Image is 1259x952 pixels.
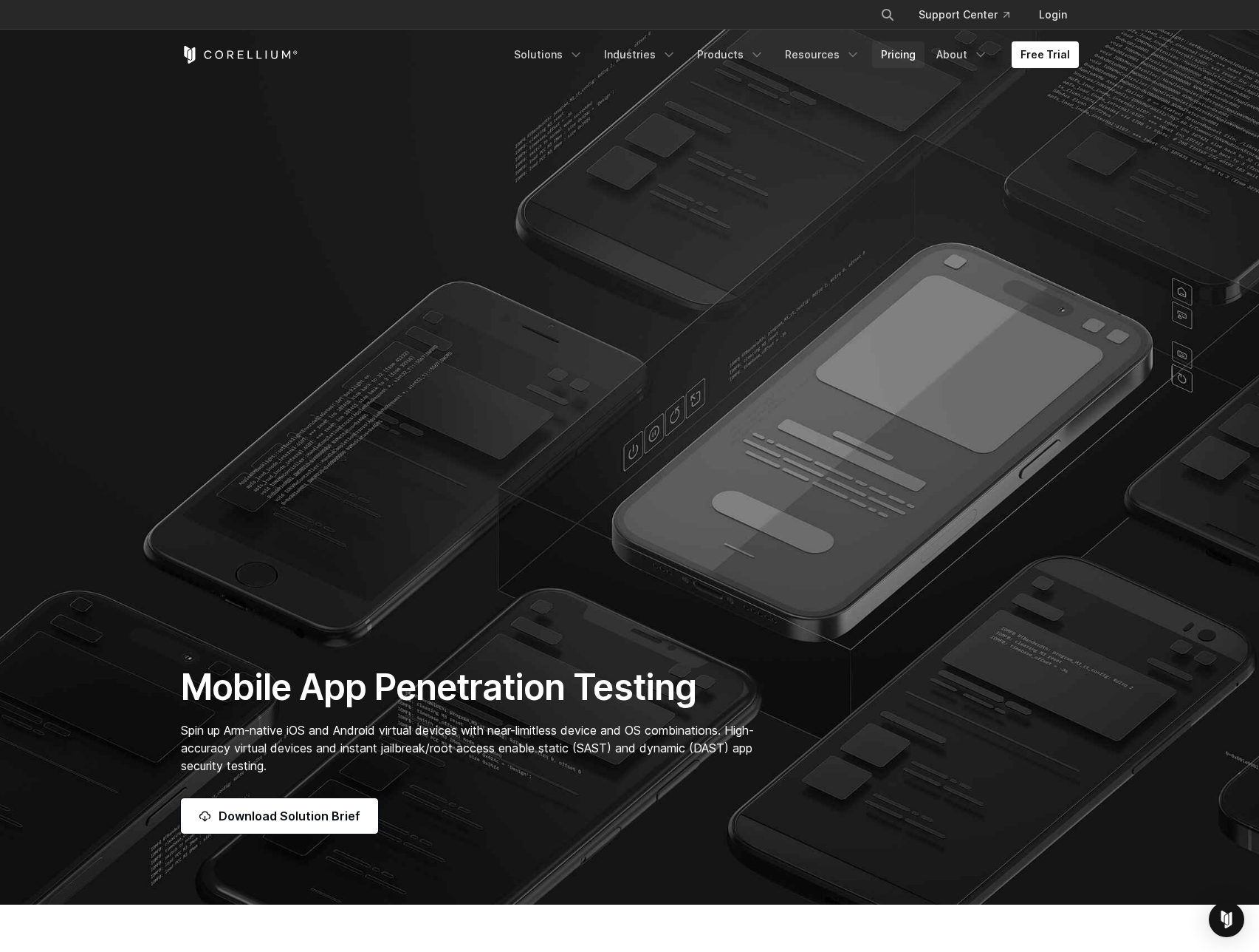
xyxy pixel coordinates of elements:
[872,41,924,68] a: Pricing
[927,41,997,68] a: About
[862,1,1079,28] div: Navigation Menu
[505,41,592,68] a: Solutions
[505,41,1079,68] div: Navigation Menu
[181,46,298,64] a: Corellium Home
[688,41,773,68] a: Products
[874,1,901,28] button: Search
[776,41,869,68] a: Resources
[181,723,754,773] span: Spin up Arm-native iOS and Android virtual devices with near-limitless device and OS combinations...
[1209,902,1244,937] div: Open Intercom Messenger
[219,807,360,825] span: Download Solution Brief
[1027,1,1079,28] a: Login
[595,41,685,68] a: Industries
[181,665,769,710] h1: Mobile App Penetration Testing
[1012,41,1079,68] a: Free Trial
[181,798,378,834] a: Download Solution Brief
[907,1,1021,28] a: Support Center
